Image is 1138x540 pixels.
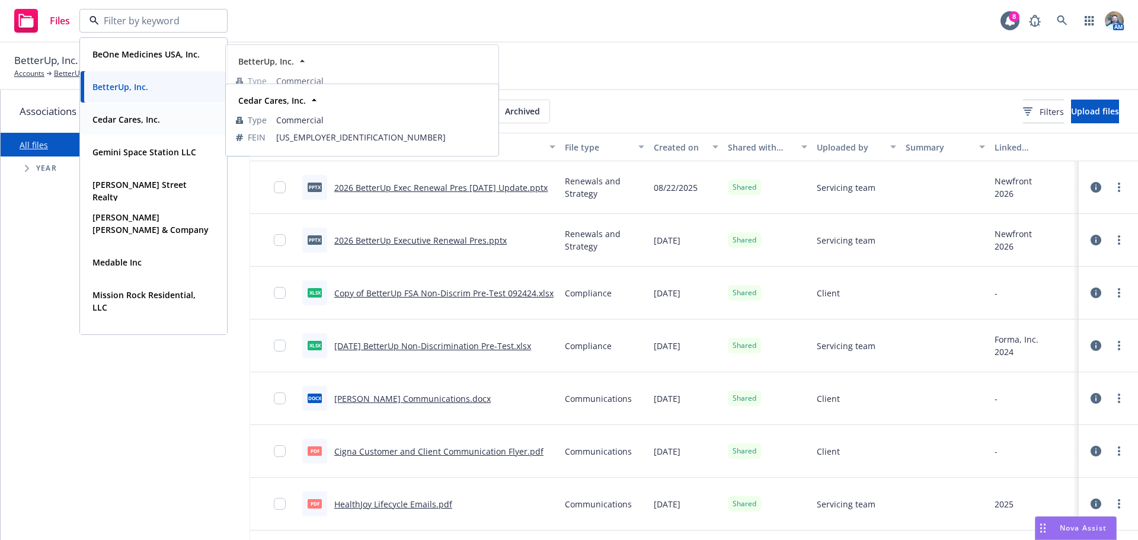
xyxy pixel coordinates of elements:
div: Linked associations [995,141,1074,154]
span: Type [248,114,267,126]
span: docx [308,394,322,402]
span: xlsx [308,341,322,350]
div: - [995,445,998,458]
button: Nova Assist [1035,516,1117,540]
div: 8 [1009,11,1019,22]
span: Client [817,287,840,299]
span: Client [817,392,840,405]
span: [DATE] [654,498,680,510]
a: more [1112,444,1126,458]
span: pptx [308,235,322,244]
div: Created on [654,141,705,154]
span: [US_EMPLOYER_IDENTIFICATION_NUMBER] [276,131,488,143]
a: BetterUp, Inc. [54,68,99,79]
span: Shared [733,393,756,404]
div: Newfront [995,228,1032,240]
span: Shared [733,499,756,509]
span: Compliance [565,340,612,352]
a: more [1112,391,1126,405]
div: Drag to move [1035,517,1050,539]
span: pdf [308,499,322,508]
div: Tree Example [1,156,250,180]
span: xlsx [308,288,322,297]
span: Shared [733,446,756,456]
input: Filter by keyword [99,14,203,28]
input: Toggle Row Selected [274,498,286,510]
button: Linked associations [990,133,1079,161]
a: [DATE] BetterUp Non-Discrimination Pre-Test.xlsx [334,340,531,352]
span: Archived [505,105,540,117]
a: Switch app [1078,9,1101,33]
div: - [995,392,998,405]
a: 2026 BetterUp Executive Renewal Pres.pptx [334,235,507,246]
span: [DATE] [654,234,680,247]
img: photo [1105,11,1124,30]
strong: [PERSON_NAME] [PERSON_NAME] & Company [92,212,209,235]
strong: Gemini Space Station LLC [92,146,196,158]
strong: BeOne Medicines USA, Inc. [92,49,200,60]
div: Uploaded by [817,141,883,154]
a: more [1112,180,1126,194]
a: Accounts [14,68,44,79]
button: Filters [1023,100,1064,123]
strong: Cedar Cares, Inc. [92,114,160,125]
a: All files [20,139,48,151]
button: Summary [901,133,990,161]
span: FEIN [248,131,266,143]
div: Summary [906,141,972,154]
span: Commercial [276,75,488,87]
div: - [995,287,998,299]
span: [DATE] [654,445,680,458]
span: Servicing team [817,340,875,352]
span: Communications [565,392,632,405]
a: more [1112,338,1126,353]
a: HealthJoy Lifecycle Emails.pdf [334,499,452,510]
div: 2026 [995,187,1032,200]
input: Toggle Row Selected [274,340,286,352]
strong: Medable Inc [92,257,142,268]
a: Copy of BetterUp FSA Non-Discrim Pre-Test 092424.xlsx [334,287,554,299]
input: Toggle Row Selected [274,392,286,404]
a: Files [9,4,75,37]
span: Commercial [276,114,488,126]
input: Toggle Row Selected [274,181,286,193]
div: Newfront [995,175,1032,187]
span: Client [817,445,840,458]
span: Servicing team [817,234,875,247]
button: Shared with client [723,133,812,161]
span: Shared [733,235,756,245]
span: Associations [20,104,76,119]
a: [PERSON_NAME] Communications.docx [334,393,491,404]
span: Compliance [565,287,612,299]
span: pdf [308,446,322,455]
div: 2024 [995,346,1038,358]
span: Nova Assist [1060,523,1107,533]
div: 2025 [995,498,1014,510]
span: Year [36,165,57,172]
span: BetterUp, Inc. [14,53,78,68]
a: more [1112,286,1126,300]
strong: Mission Rock Residential, LLC [92,289,196,313]
div: Forma, Inc. [995,333,1038,346]
span: [DATE] [654,287,680,299]
span: Filters [1023,106,1064,118]
strong: [PERSON_NAME] Street Realty [92,179,187,203]
span: Servicing team [817,181,875,194]
a: more [1112,233,1126,247]
span: [DATE] [654,392,680,405]
span: Upload files [1071,106,1119,117]
button: Upload files [1071,100,1119,123]
a: Search [1050,9,1074,33]
div: Shared with client [728,141,794,154]
button: Created on [649,133,723,161]
span: Type [248,75,267,87]
span: Servicing team [817,498,875,510]
a: Report a Bug [1023,9,1047,33]
span: Files [50,16,70,25]
span: 08/22/2025 [654,181,698,194]
span: Filters [1040,106,1064,118]
a: more [1112,497,1126,511]
div: File type [565,141,631,154]
strong: BetterUp, Inc. [238,56,294,67]
span: Renewals and Strategy [565,228,644,253]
